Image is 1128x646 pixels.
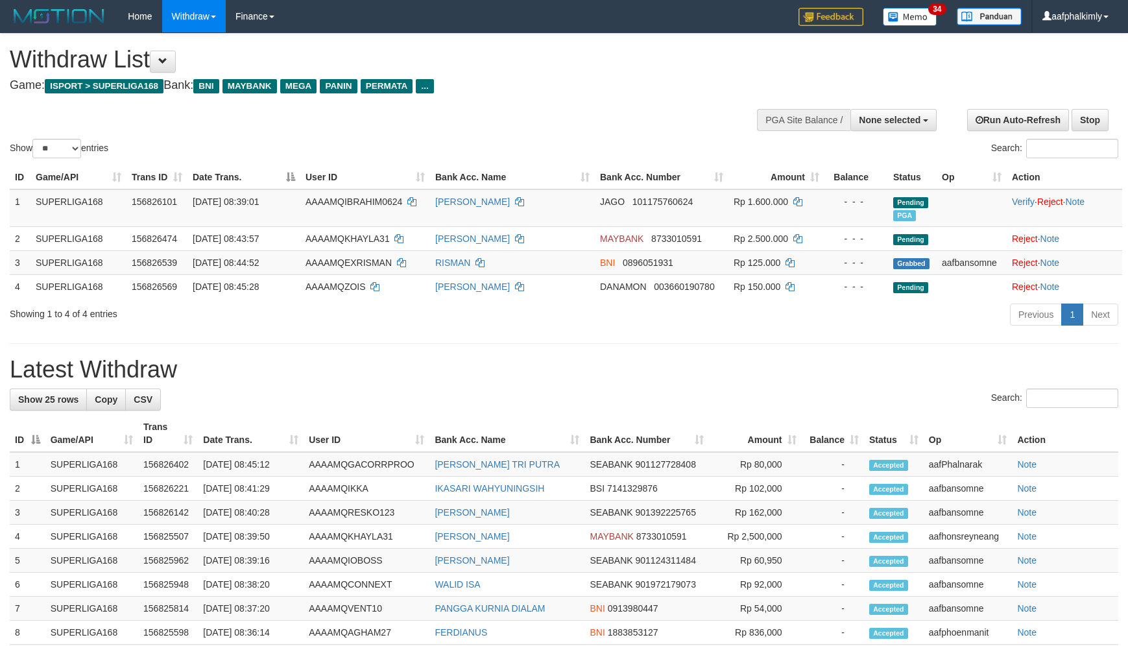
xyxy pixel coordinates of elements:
[1012,233,1038,244] a: Reject
[435,579,480,590] a: WALID ISA
[435,603,545,614] a: PANGGA KURNIA DIALAM
[10,274,30,298] td: 4
[32,139,81,158] select: Showentries
[709,621,801,645] td: Rp 836,000
[1012,281,1038,292] a: Reject
[632,197,693,207] span: Copy 101175760624 to clipboard
[709,477,801,501] td: Rp 102,000
[600,281,647,292] span: DANAMON
[636,579,696,590] span: Copy 901972179073 to clipboard
[590,555,632,566] span: SEABANK
[590,603,605,614] span: BNI
[924,549,1013,573] td: aafbansomne
[10,139,108,158] label: Show entries
[924,597,1013,621] td: aafbansomne
[132,257,177,268] span: 156826539
[937,165,1007,189] th: Op: activate to sort column ascending
[435,483,544,494] a: IKASARI WAHYUNINGSIH
[304,452,429,477] td: AAAAMQGACORRPROO
[608,603,658,614] span: Copy 0913980447 to clipboard
[937,250,1007,274] td: aafbansomne
[924,415,1013,452] th: Op: activate to sort column ascending
[709,525,801,549] td: Rp 2,500,000
[198,549,304,573] td: [DATE] 08:39:16
[138,621,198,645] td: 156825598
[802,501,864,525] td: -
[869,604,908,615] span: Accepted
[306,233,390,244] span: AAAAMQKHAYLA31
[95,394,117,405] span: Copy
[864,415,924,452] th: Status: activate to sort column ascending
[651,233,702,244] span: Copy 8733010591 to clipboard
[869,484,908,495] span: Accepted
[734,257,780,268] span: Rp 125.000
[590,459,632,470] span: SEABANK
[1012,257,1038,268] a: Reject
[595,165,728,189] th: Bank Acc. Number: activate to sort column ascending
[361,79,413,93] span: PERMATA
[734,197,788,207] span: Rp 1.600.000
[435,281,510,292] a: [PERSON_NAME]
[193,257,259,268] span: [DATE] 08:44:52
[893,282,928,293] span: Pending
[802,452,864,477] td: -
[802,597,864,621] td: -
[1061,304,1083,326] a: 1
[126,165,187,189] th: Trans ID: activate to sort column ascending
[138,452,198,477] td: 156826402
[304,573,429,597] td: AAAAMQCONNEXT
[45,549,138,573] td: SUPERLIGA168
[893,258,930,269] span: Grabbed
[10,415,45,452] th: ID: activate to sort column descending
[198,525,304,549] td: [DATE] 08:39:50
[435,459,560,470] a: [PERSON_NAME] TRI PUTRA
[1007,226,1122,250] td: ·
[636,531,687,542] span: Copy 8733010591 to clipboard
[590,627,605,638] span: BNI
[1040,281,1060,292] a: Note
[623,257,673,268] span: Copy 0896051931 to clipboard
[45,597,138,621] td: SUPERLIGA168
[10,226,30,250] td: 2
[1017,531,1037,542] a: Note
[824,165,888,189] th: Balance
[1017,579,1037,590] a: Note
[893,197,928,208] span: Pending
[802,525,864,549] td: -
[883,8,937,26] img: Button%20Memo.svg
[132,197,177,207] span: 156826101
[45,477,138,501] td: SUPERLIGA168
[10,189,30,227] td: 1
[709,597,801,621] td: Rp 54,000
[435,555,509,566] a: [PERSON_NAME]
[600,257,615,268] span: BNI
[138,573,198,597] td: 156825948
[709,501,801,525] td: Rp 162,000
[709,549,801,573] td: Rp 60,950
[10,6,108,26] img: MOTION_logo.png
[584,415,709,452] th: Bank Acc. Number: activate to sort column ascending
[138,415,198,452] th: Trans ID: activate to sort column ascending
[138,501,198,525] td: 156826142
[320,79,357,93] span: PANIN
[728,165,824,189] th: Amount: activate to sort column ascending
[1012,415,1118,452] th: Action
[10,452,45,477] td: 1
[138,549,198,573] td: 156825962
[991,389,1118,408] label: Search:
[10,165,30,189] th: ID
[888,165,937,189] th: Status
[1007,250,1122,274] td: ·
[869,556,908,567] span: Accepted
[304,549,429,573] td: AAAAMQIOBOSS
[1007,189,1122,227] td: · ·
[300,165,430,189] th: User ID: activate to sort column ascending
[924,525,1013,549] td: aafhonsreyneang
[607,483,658,494] span: Copy 7141329876 to clipboard
[802,549,864,573] td: -
[45,525,138,549] td: SUPERLIGA168
[435,627,487,638] a: FERDIANUS
[86,389,126,411] a: Copy
[435,233,510,244] a: [PERSON_NAME]
[924,573,1013,597] td: aafbansomne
